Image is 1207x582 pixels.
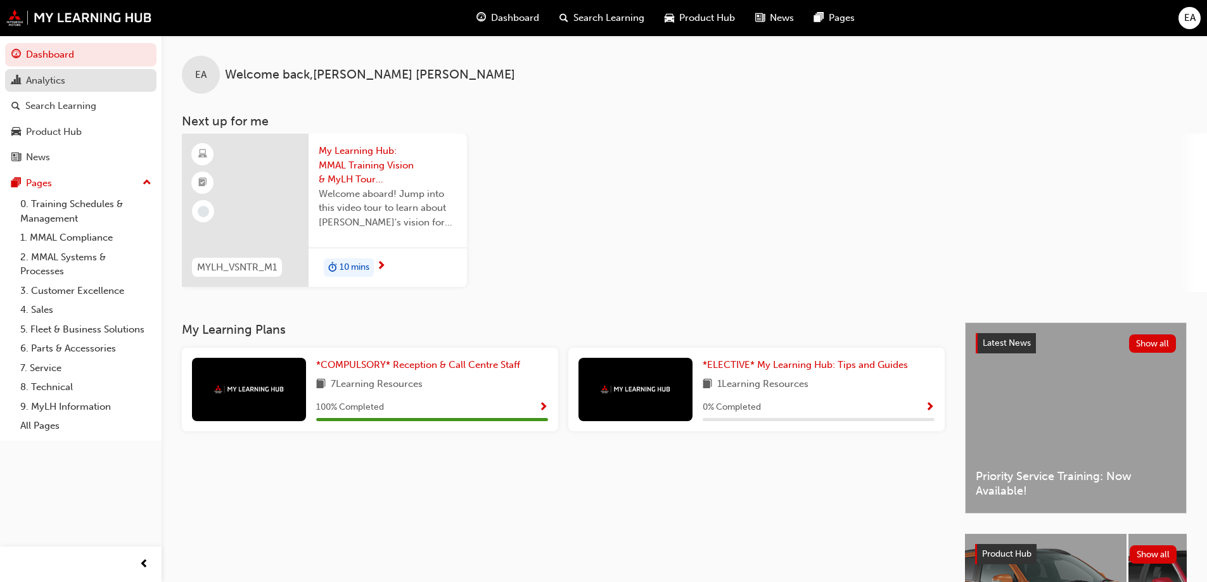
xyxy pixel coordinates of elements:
span: Show Progress [925,402,935,414]
span: Welcome back , [PERSON_NAME] [PERSON_NAME] [225,68,515,82]
a: News [5,146,156,169]
a: Product Hub [5,120,156,144]
a: Dashboard [5,43,156,66]
h3: Next up for me [162,114,1207,129]
a: 2. MMAL Systems & Processes [15,248,156,281]
a: guage-iconDashboard [466,5,549,31]
a: search-iconSearch Learning [549,5,655,31]
span: News [770,11,794,25]
span: learningResourceType_ELEARNING-icon [198,146,207,163]
span: 1 Learning Resources [717,377,808,393]
a: 8. Technical [15,377,156,397]
span: Show Progress [539,402,548,414]
a: 5. Fleet & Business Solutions [15,320,156,339]
span: 10 mins [340,260,369,275]
span: Welcome aboard! Jump into this video tour to learn about [PERSON_NAME]'s vision for your learning... [319,187,457,230]
span: search-icon [559,10,568,26]
a: Search Learning [5,94,156,118]
a: All Pages [15,416,156,436]
a: *COMPULSORY* Reception & Call Centre Staff [316,358,525,372]
span: car-icon [11,127,21,138]
div: Search Learning [25,99,96,113]
img: mmal [6,9,152,26]
a: 7. Service [15,358,156,378]
span: Product Hub [982,548,1031,559]
a: 1. MMAL Compliance [15,228,156,248]
span: next-icon [376,261,386,272]
button: Show all [1129,334,1177,353]
button: Pages [5,172,156,195]
a: 9. MyLH Information [15,397,156,417]
a: 0. Training Schedules & Management [15,194,156,228]
a: 3. Customer Excellence [15,281,156,301]
span: Priority Service Training: Now Available! [976,469,1176,498]
span: Product Hub [679,11,735,25]
button: Show all [1130,545,1177,564]
a: Analytics [5,69,156,92]
a: 6. Parts & Accessories [15,339,156,358]
span: pages-icon [11,178,21,189]
span: 7 Learning Resources [331,377,423,393]
img: mmal [214,385,284,393]
span: Pages [829,11,855,25]
span: 100 % Completed [316,400,384,415]
button: Show Progress [539,400,548,415]
a: Latest NewsShow all [976,333,1176,353]
span: learningRecordVerb_NONE-icon [198,206,209,217]
a: 4. Sales [15,300,156,320]
div: Pages [26,176,52,191]
div: News [26,150,50,165]
button: EA [1178,7,1201,29]
span: prev-icon [139,557,149,573]
span: *ELECTIVE* My Learning Hub: Tips and Guides [703,359,908,370]
a: Latest NewsShow allPriority Service Training: Now Available! [965,322,1187,514]
span: book-icon [316,377,326,393]
span: up-icon [143,175,151,191]
span: news-icon [755,10,765,26]
span: search-icon [11,101,20,112]
span: EA [1184,11,1196,25]
button: Show Progress [925,400,935,415]
span: news-icon [11,152,21,163]
img: mmal [601,385,670,393]
span: Search Learning [573,11,644,25]
span: car-icon [665,10,674,26]
span: MYLH_VSNTR_M1 [197,260,277,275]
a: car-iconProduct Hub [655,5,745,31]
span: Latest News [983,338,1031,348]
span: duration-icon [328,260,337,276]
span: guage-icon [11,49,21,61]
span: Dashboard [491,11,539,25]
a: *ELECTIVE* My Learning Hub: Tips and Guides [703,358,913,372]
span: pages-icon [814,10,824,26]
span: 0 % Completed [703,400,761,415]
h3: My Learning Plans [182,322,945,337]
a: MYLH_VSNTR_M1My Learning Hub: MMAL Training Vision & MyLH Tour (Elective)Welcome aboard! Jump int... [182,134,467,287]
div: Product Hub [26,125,82,139]
span: EA [195,68,207,82]
span: book-icon [703,377,712,393]
a: Product HubShow all [975,544,1177,564]
div: Analytics [26,73,65,88]
a: pages-iconPages [804,5,865,31]
button: DashboardAnalyticsSearch LearningProduct HubNews [5,41,156,172]
span: My Learning Hub: MMAL Training Vision & MyLH Tour (Elective) [319,144,457,187]
span: chart-icon [11,75,21,87]
span: booktick-icon [198,175,207,191]
span: *COMPULSORY* Reception & Call Centre Staff [316,359,520,370]
span: guage-icon [476,10,486,26]
a: news-iconNews [745,5,804,31]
